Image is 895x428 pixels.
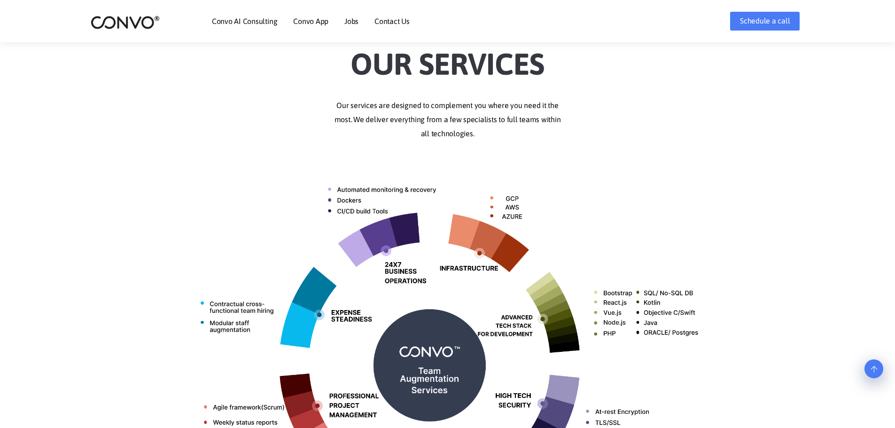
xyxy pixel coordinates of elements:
[730,12,800,31] a: Schedule a call
[212,17,277,25] a: Convo AI Consulting
[187,99,708,141] p: Our services are designed to complement you where you need it the most. We deliver everything fro...
[293,17,328,25] a: Convo App
[344,17,358,25] a: Jobs
[187,32,708,85] h2: Our Services
[91,15,160,30] img: logo_2.png
[374,17,410,25] a: Contact Us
